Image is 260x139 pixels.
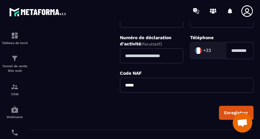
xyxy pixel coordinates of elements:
[2,50,28,78] a: formationformationTunnel de vente Site web
[11,129,19,136] img: scheduler
[203,47,211,54] span: +33
[192,44,205,57] img: Country Flag
[2,115,28,119] p: Webinaire
[2,64,28,73] p: Tunnel de vente Site web
[233,113,252,132] div: Ouvrir le chat
[11,32,19,39] img: formation
[212,46,219,55] input: Search for option
[9,6,68,18] img: logo
[11,54,19,62] img: formation
[141,42,162,46] span: (Facultatif)
[2,78,28,101] a: formationformationCRM
[190,35,213,40] label: Téléphone
[2,92,28,96] p: CRM
[219,106,253,120] button: Enregistrer
[120,35,171,46] label: Numéro de déclaration d'activité
[224,110,248,115] div: Enregistrer
[120,70,142,76] label: Code NAF
[11,83,19,91] img: formation
[11,106,19,114] img: automations
[2,27,28,50] a: formationformationTableau de bord
[190,42,226,59] div: Search for option
[2,101,28,124] a: automationsautomationsWebinaire
[2,41,28,45] p: Tableau de bord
